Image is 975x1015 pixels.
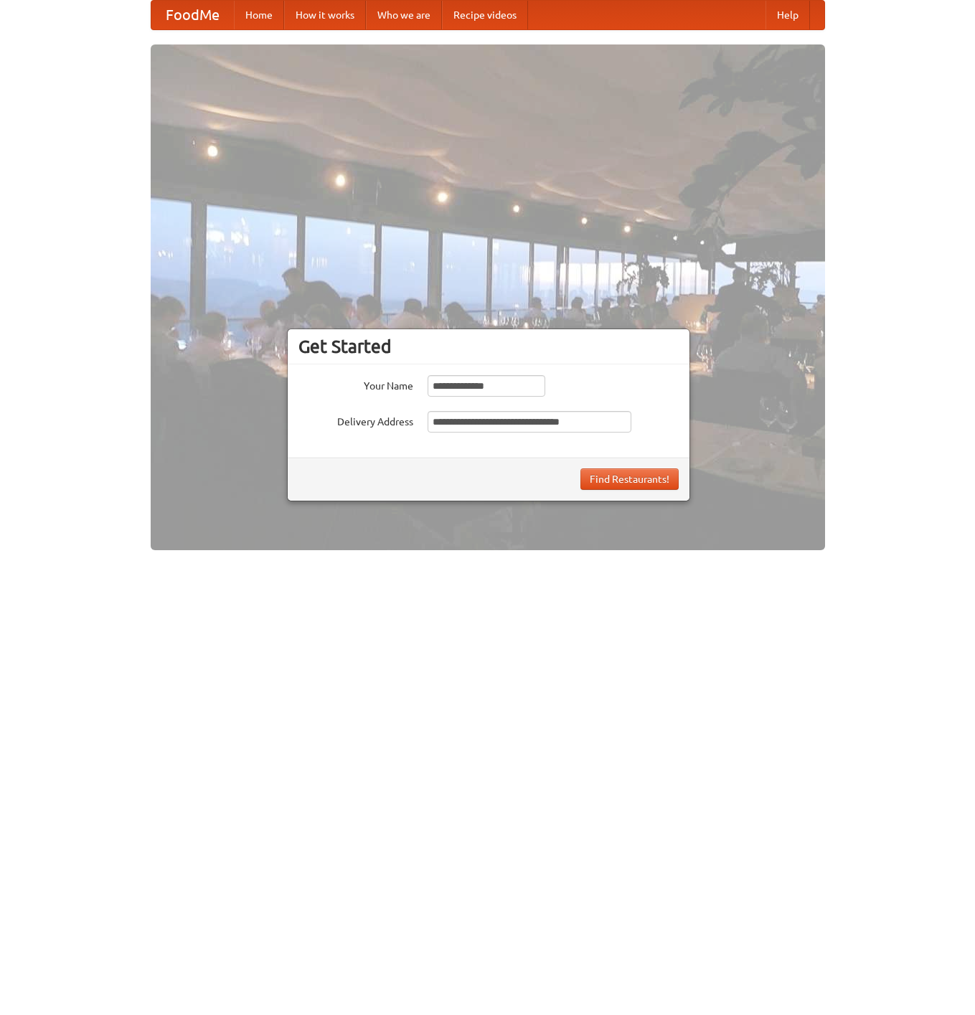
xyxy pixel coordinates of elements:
a: Who we are [366,1,442,29]
a: How it works [284,1,366,29]
label: Delivery Address [298,411,413,429]
a: Home [234,1,284,29]
button: Find Restaurants! [580,468,679,490]
a: Recipe videos [442,1,528,29]
label: Your Name [298,375,413,393]
a: Help [766,1,810,29]
a: FoodMe [151,1,234,29]
h3: Get Started [298,336,679,357]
